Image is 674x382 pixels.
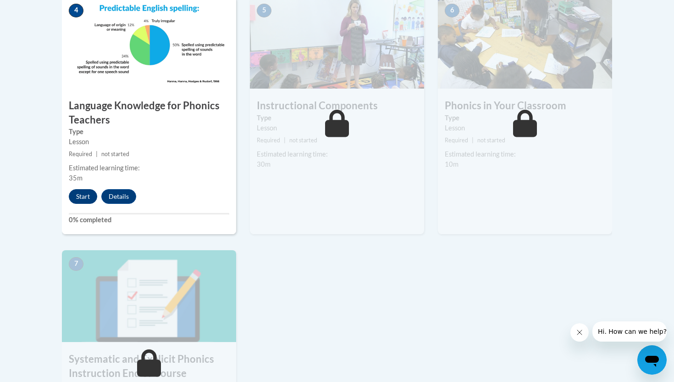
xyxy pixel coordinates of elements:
[637,345,667,375] iframe: Button to launch messaging window
[69,137,229,147] div: Lesson
[257,137,280,144] span: Required
[284,137,286,144] span: |
[445,149,605,159] div: Estimated learning time:
[69,163,229,173] div: Estimated learning time:
[257,4,271,17] span: 5
[69,215,229,225] label: 0% completed
[257,123,417,133] div: Lesson
[445,160,459,168] span: 10m
[69,4,83,17] span: 4
[69,127,229,137] label: Type
[101,151,129,157] span: not started
[257,149,417,159] div: Estimated learning time:
[257,113,417,123] label: Type
[96,151,98,157] span: |
[69,257,83,271] span: 7
[62,250,236,342] img: Course Image
[570,323,589,342] iframe: Close message
[101,189,136,204] button: Details
[69,174,83,182] span: 35m
[257,160,271,168] span: 30m
[445,137,468,144] span: Required
[62,99,236,127] h3: Language Knowledge for Phonics Teachers
[69,189,97,204] button: Start
[472,137,474,144] span: |
[445,113,605,123] label: Type
[445,123,605,133] div: Lesson
[69,151,92,157] span: Required
[477,137,505,144] span: not started
[592,321,667,342] iframe: Message from company
[438,99,612,113] h3: Phonics in Your Classroom
[250,99,424,113] h3: Instructional Components
[289,137,317,144] span: not started
[445,4,459,17] span: 6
